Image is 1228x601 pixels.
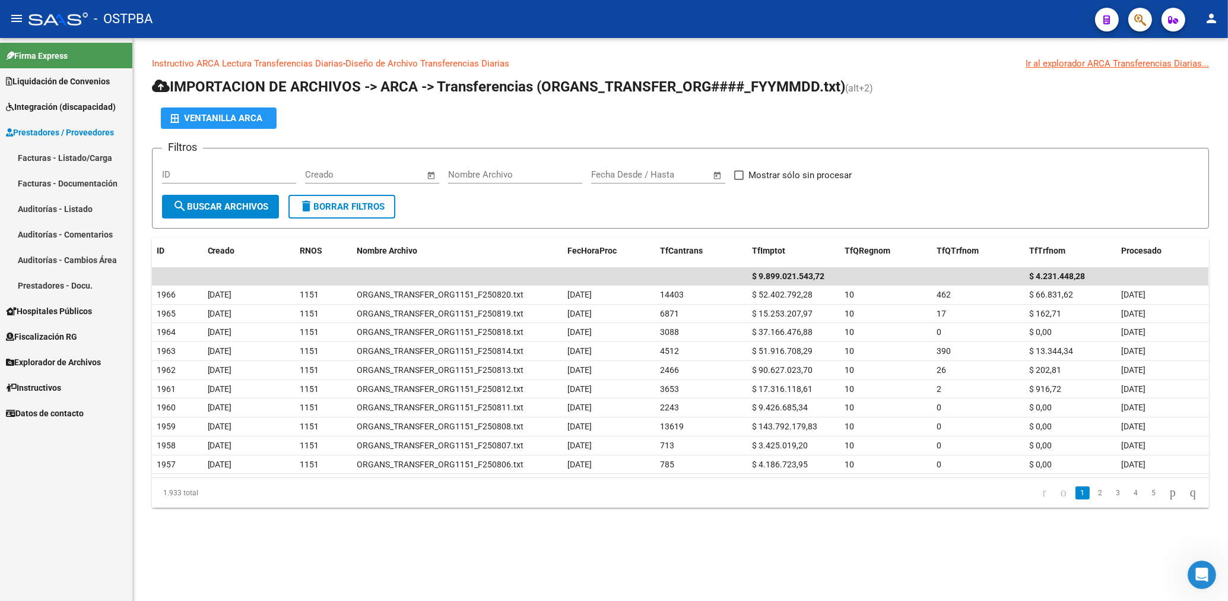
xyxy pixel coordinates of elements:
[748,168,852,182] span: Mostrar sólo sin procesar
[660,384,679,394] span: 3653
[845,83,873,94] span: (alt+2)
[752,384,813,394] span: $ 17.316.118,61
[157,384,176,394] span: 1961
[1029,327,1052,337] span: $ 0,00
[1029,403,1052,412] span: $ 0,00
[1121,384,1146,394] span: [DATE]
[567,246,617,255] span: FecHoraProc
[357,290,523,299] span: ORGANS_TRANSFER_ORG1151_F250820.txt
[937,346,951,356] span: 390
[1074,483,1091,503] li: page 1
[354,169,412,180] input: End date
[845,246,890,255] span: TfQRegnom
[1029,309,1061,318] span: $ 162,71
[1121,290,1146,299] span: [DATE]
[157,422,176,431] span: 1959
[660,309,679,318] span: 6871
[937,290,951,299] span: 462
[1029,460,1052,469] span: $ 0,00
[752,290,813,299] span: $ 52.402.792,28
[345,58,509,69] a: Diseño de Archivo Transferencias Diarias
[1029,365,1061,375] span: $ 202,81
[6,100,116,113] span: Integración (discapacidad)
[1029,271,1085,281] span: $ 4.231.448,28
[161,107,277,129] button: Ventanilla ARCA
[1121,309,1146,318] span: [DATE]
[152,78,845,95] span: IMPORTACION DE ARCHIVOS -> ARCA -> Transferencias (ORGANS_TRANSFER_ORG####_FYYMMDD.txt)
[752,309,813,318] span: $ 15.253.207,97
[1026,57,1209,70] div: Ir al explorador ARCA Transferencias Diarias...
[1029,346,1073,356] span: $ 13.344,34
[208,403,232,412] span: [DATE]
[752,365,813,375] span: $ 90.627.023,70
[937,403,941,412] span: 0
[937,309,946,318] span: 17
[357,441,523,450] span: ORGANS_TRANSFER_ORG1151_F250807.txt
[357,384,523,394] span: ORGANS_TRANSFER_ORG1151_F250812.txt
[591,169,630,180] input: Start date
[937,460,941,469] span: 0
[357,365,523,375] span: ORGANS_TRANSFER_ORG1151_F250813.txt
[357,460,523,469] span: ORGANS_TRANSFER_ORG1151_F250806.txt
[157,460,176,469] span: 1957
[1024,238,1117,264] datatable-header-cell: TfTrfnom
[1037,486,1052,499] a: go to first page
[840,238,932,264] datatable-header-cell: TfQRegnom
[1127,483,1145,503] li: page 4
[711,169,725,182] button: Open calendar
[357,327,523,337] span: ORGANS_TRANSFER_ORG1151_F250818.txt
[357,309,523,318] span: ORGANS_TRANSFER_ORG1151_F250819.txt
[300,327,319,337] span: 1151
[9,11,24,26] mat-icon: menu
[162,195,279,219] button: Buscar Archivos
[157,290,176,299] span: 1966
[203,238,296,264] datatable-header-cell: Creado
[295,238,352,264] datatable-header-cell: RNOS
[300,309,319,318] span: 1151
[6,126,114,139] span: Prestadores / Proveedores
[660,327,679,337] span: 3088
[567,346,592,356] span: [DATE]
[567,422,592,431] span: [DATE]
[567,403,592,412] span: [DATE]
[1029,246,1065,255] span: TfTrfnom
[208,290,232,299] span: [DATE]
[305,169,344,180] input: Start date
[567,327,592,337] span: [DATE]
[6,356,101,369] span: Explorador de Archivos
[845,403,854,412] span: 10
[752,460,808,469] span: $ 4.186.723,95
[208,441,232,450] span: [DATE]
[640,169,698,180] input: End date
[1093,486,1108,499] a: 2
[152,478,361,508] div: 1.933 total
[1145,483,1163,503] li: page 5
[937,246,979,255] span: TfQTrfnom
[752,422,817,431] span: $ 143.792.179,83
[1029,290,1073,299] span: $ 66.831,62
[1121,460,1146,469] span: [DATE]
[845,346,854,356] span: 10
[300,460,319,469] span: 1151
[173,199,187,213] mat-icon: search
[660,403,679,412] span: 2243
[1164,486,1181,499] a: go to next page
[937,365,946,375] span: 26
[157,246,164,255] span: ID
[299,199,313,213] mat-icon: delete
[845,441,854,450] span: 10
[157,403,176,412] span: 1960
[6,407,84,420] span: Datos de contacto
[1121,327,1146,337] span: [DATE]
[300,384,319,394] span: 1151
[6,330,77,343] span: Fiscalización RG
[660,365,679,375] span: 2466
[1116,238,1209,264] datatable-header-cell: Procesado
[1204,11,1219,26] mat-icon: person
[157,441,176,450] span: 1958
[747,238,840,264] datatable-header-cell: TfImptot
[567,460,592,469] span: [DATE]
[6,49,68,62] span: Firma Express
[6,75,110,88] span: Liquidación de Convenios
[208,460,232,469] span: [DATE]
